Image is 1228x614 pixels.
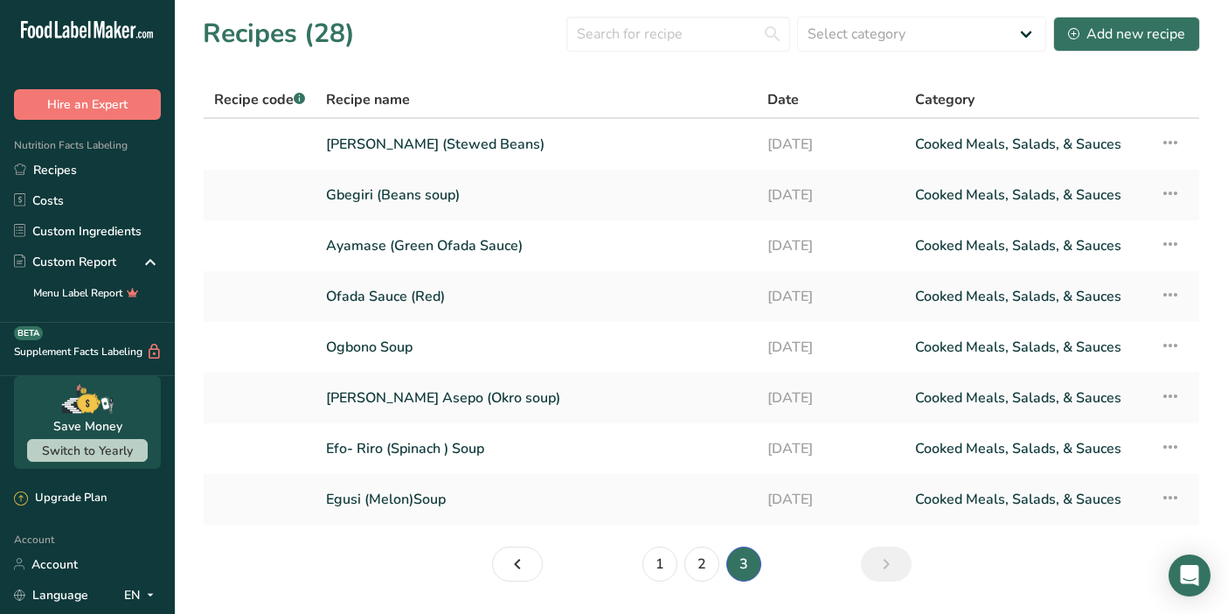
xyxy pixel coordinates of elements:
a: [PERSON_NAME] Asepo (Okro soup) [326,380,746,416]
a: Cooked Meals, Salads, & Sauces [915,227,1140,264]
input: Search for recipe [566,17,790,52]
a: Ogbono Soup [326,329,746,366]
button: Switch to Yearly [27,439,148,462]
div: Add new recipe [1068,24,1185,45]
span: Category [915,89,975,110]
a: Gbegiri (Beans soup) [326,177,746,213]
button: Hire an Expert [14,89,161,120]
a: Language [14,580,88,611]
a: [PERSON_NAME] (Stewed Beans) [326,126,746,163]
a: [DATE] [767,481,894,518]
div: Save Money [53,417,122,436]
div: Upgrade Plan [14,490,107,507]
a: Cooked Meals, Salads, & Sauces [915,430,1140,467]
a: Egusi (Melon)Soup [326,481,746,518]
a: Cooked Meals, Salads, & Sauces [915,481,1140,518]
a: Page 2. [684,547,719,582]
span: Recipe code [214,90,305,109]
a: Ofada Sauce (Red) [326,278,746,315]
h1: Recipes (28) [203,14,355,53]
div: Custom Report [14,253,116,271]
div: BETA [14,326,43,340]
a: Cooked Meals, Salads, & Sauces [915,329,1140,366]
a: [DATE] [767,329,894,366]
div: Open Intercom Messenger [1169,555,1211,597]
a: Cooked Meals, Salads, & Sauces [915,278,1140,315]
a: Cooked Meals, Salads, & Sauces [915,177,1140,213]
a: Previous page [492,547,543,582]
a: [DATE] [767,227,894,264]
a: [DATE] [767,126,894,163]
a: [DATE] [767,177,894,213]
div: EN [124,584,161,605]
span: Date [767,89,799,110]
button: Add new recipe [1053,17,1200,52]
a: Ayamase (Green Ofada Sauce) [326,227,746,264]
a: Efo- Riro (Spinach ) Soup [326,430,746,467]
a: Cooked Meals, Salads, & Sauces [915,380,1140,416]
a: Page 1. [642,547,677,582]
a: Next page [861,547,912,582]
a: [DATE] [767,278,894,315]
a: [DATE] [767,430,894,467]
span: Recipe name [326,89,410,110]
a: Cooked Meals, Salads, & Sauces [915,126,1140,163]
span: Switch to Yearly [42,443,133,459]
a: [DATE] [767,380,894,416]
